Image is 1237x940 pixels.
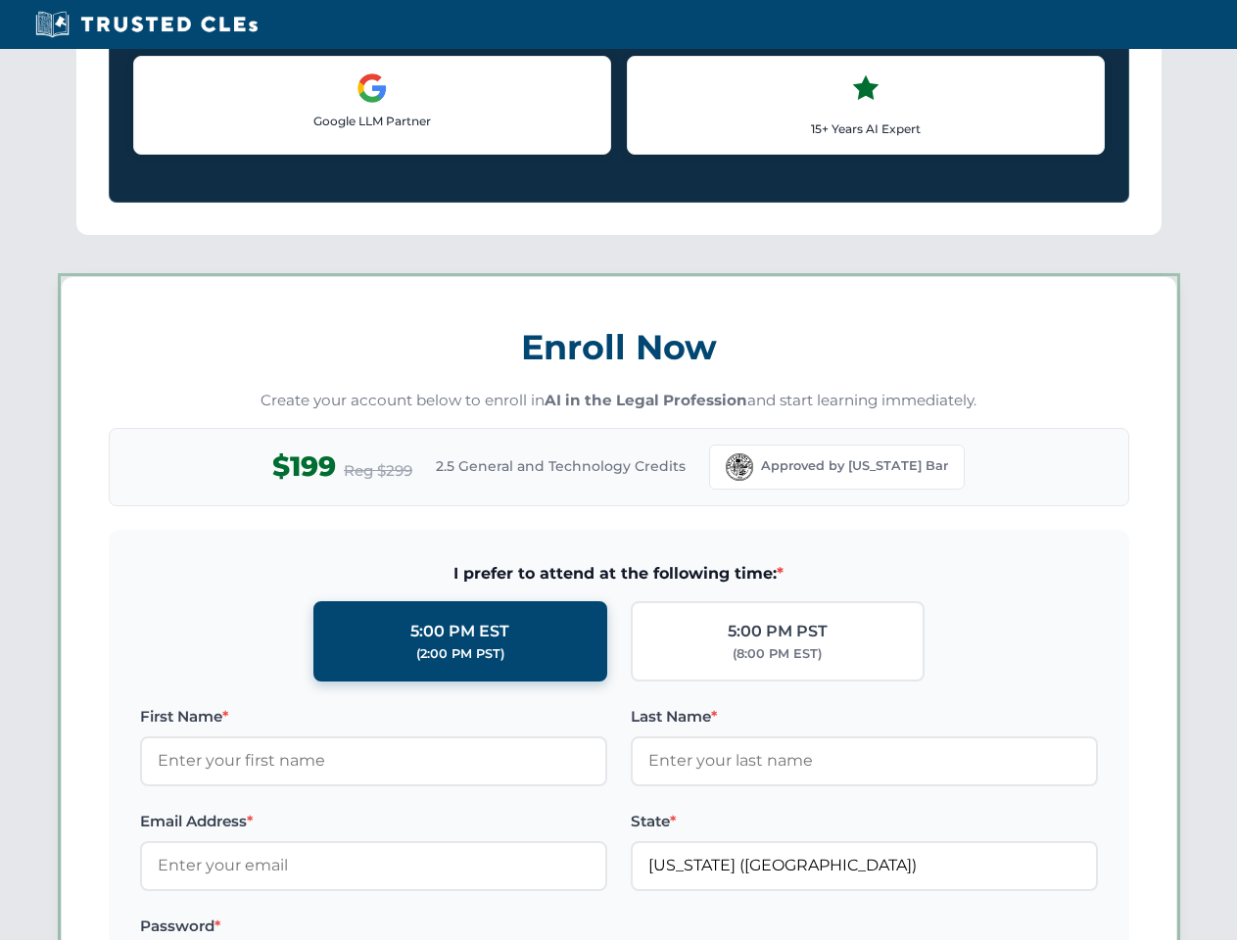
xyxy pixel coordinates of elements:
img: Google [357,72,388,104]
label: State [631,810,1098,833]
span: Reg $299 [344,459,412,483]
span: I prefer to attend at the following time: [140,561,1098,587]
strong: AI in the Legal Profession [545,391,747,409]
p: 15+ Years AI Expert [643,119,1088,138]
div: 5:00 PM PST [728,619,828,644]
div: 5:00 PM EST [410,619,509,644]
input: Enter your email [140,841,607,890]
input: Enter your first name [140,736,607,785]
label: Last Name [631,705,1098,728]
img: Florida Bar [726,453,753,481]
p: Create your account below to enroll in and start learning immediately. [109,390,1129,412]
span: Approved by [US_STATE] Bar [761,456,948,476]
div: (2:00 PM PST) [416,644,504,664]
span: $199 [272,445,336,489]
label: First Name [140,705,607,728]
label: Email Address [140,810,607,833]
input: Enter your last name [631,736,1098,785]
h3: Enroll Now [109,316,1129,378]
div: (8:00 PM EST) [733,644,822,664]
img: Trusted CLEs [29,10,263,39]
label: Password [140,915,607,938]
input: Florida (FL) [631,841,1098,890]
p: Google LLM Partner [150,112,595,130]
span: 2.5 General and Technology Credits [436,455,686,477]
